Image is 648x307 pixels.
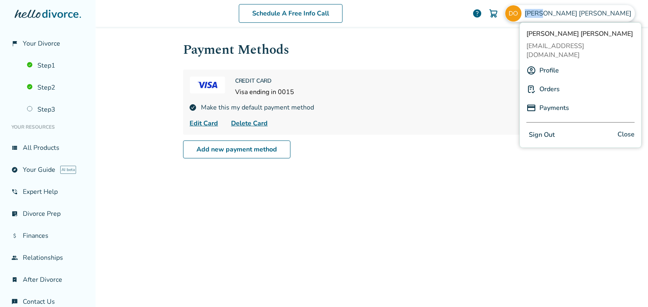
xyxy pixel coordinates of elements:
[22,78,89,97] a: Step2
[489,9,498,18] img: Cart
[190,103,554,112] div: Make this my default payment method
[526,103,536,113] img: P
[190,77,225,94] img: VISA
[7,138,89,157] a: view_listAll Products
[239,4,343,23] a: Schedule A Free Info Call
[11,276,18,283] span: bookmark_check
[7,160,89,179] a: exploreYour GuideAI beta
[11,189,18,195] span: phone_in_talk
[526,29,635,38] span: [PERSON_NAME] [PERSON_NAME]
[22,100,89,119] a: Step3
[7,226,89,245] a: attach_moneyFinances
[11,211,18,217] span: list_alt_check
[7,248,89,267] a: groupRelationships
[526,42,635,59] span: [EMAIL_ADDRESS][DOMAIN_NAME]
[60,166,76,174] span: AI beta
[526,129,557,141] button: Sign Out
[7,34,89,53] a: flag_2Your Divorce
[190,118,218,128] span: Edit Card
[235,76,294,86] h4: Credit Card
[526,66,536,75] img: A
[7,119,89,135] li: Your Resources
[183,40,561,60] h1: Payment Methods
[235,88,294,96] span: Visa ending in 0015
[617,129,635,141] span: Close
[22,56,89,75] a: Step1
[11,40,18,47] span: flag_2
[539,81,560,97] a: Orders
[539,63,559,78] a: Profile
[526,84,536,94] img: P
[525,9,635,18] span: [PERSON_NAME] [PERSON_NAME]
[11,232,18,239] span: attach_money
[23,39,60,48] span: Your Divorce
[183,140,290,158] a: Add new payment method
[11,167,18,173] span: explore
[7,204,89,223] a: list_alt_checkDivorce Prep
[231,118,268,128] span: Delete Card
[7,182,89,201] a: phone_in_talkExpert Help
[607,268,648,307] iframe: Chat Widget
[11,298,18,305] span: chat_info
[7,270,89,289] a: bookmark_checkAfter Divorce
[505,5,521,22] img: davidzolson@gmail.com
[539,100,569,116] a: Payments
[11,254,18,261] span: group
[11,145,18,151] span: view_list
[472,9,482,18] a: help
